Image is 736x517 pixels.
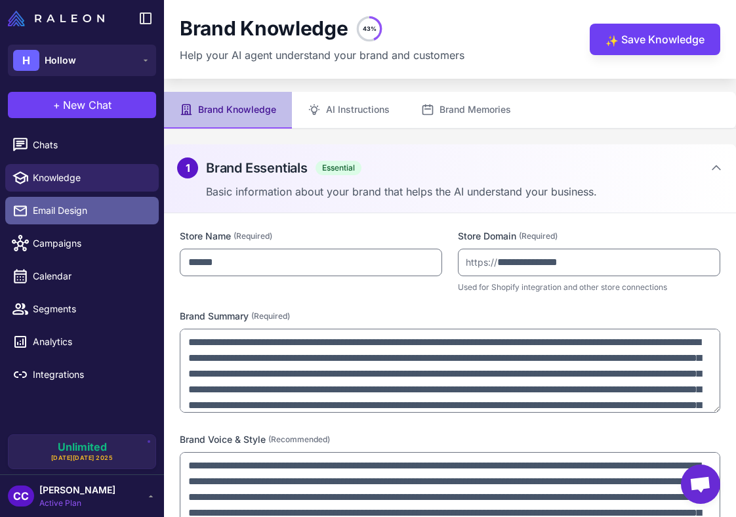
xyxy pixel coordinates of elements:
span: Hollow [45,53,76,68]
h1: Brand Knowledge [180,16,348,41]
button: HHollow [8,45,156,76]
div: CC [8,486,34,507]
span: Email Design [33,203,148,218]
span: + [53,97,60,113]
label: Brand Summary [180,309,720,323]
span: Unlimited [58,442,107,452]
text: 43% [362,25,376,32]
a: Email Design [5,197,159,224]
a: Knowledge [5,164,159,192]
span: Segments [33,302,148,316]
div: Open chat [681,465,720,504]
a: Calendar [5,262,159,290]
p: Help your AI agent understand your brand and customers [180,47,464,63]
a: Chats [5,131,159,159]
button: +New Chat [8,92,156,118]
button: AI Instructions [292,92,405,129]
div: H [13,50,39,71]
div: 1 [177,157,198,178]
label: Store Domain [458,229,720,243]
span: Integrations [33,367,148,382]
span: Knowledge [33,171,148,185]
a: Segments [5,295,159,323]
a: Integrations [5,361,159,388]
span: Campaigns [33,236,148,251]
span: (Required) [519,230,558,242]
span: [PERSON_NAME] [39,483,115,497]
p: Basic information about your brand that helps the AI understand your business. [206,184,723,199]
span: (Required) [251,310,290,322]
span: Analytics [33,335,148,349]
img: Raleon Logo [8,10,104,26]
a: Raleon Logo [8,10,110,26]
span: Calendar [33,269,148,283]
h2: Brand Essentials [206,158,308,178]
a: Analytics [5,328,159,356]
span: (Recommended) [268,434,330,445]
button: ✨Save Knowledge [590,24,720,55]
span: New Chat [63,97,112,113]
label: Brand Voice & Style [180,432,720,447]
span: Essential [316,161,361,175]
span: (Required) [234,230,272,242]
a: Campaigns [5,230,159,257]
button: Brand Knowledge [164,92,292,129]
span: [DATE][DATE] 2025 [51,453,113,463]
label: Store Name [180,229,442,243]
span: Chats [33,138,148,152]
button: Brand Memories [405,92,527,129]
span: Active Plan [39,497,115,509]
span: ✨ [605,33,616,43]
p: Used for Shopify integration and other store connections [458,281,720,293]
